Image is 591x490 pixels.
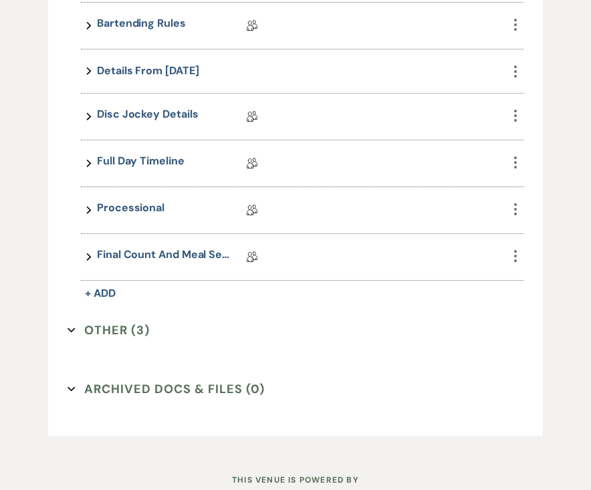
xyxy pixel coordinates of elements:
[81,62,97,80] button: expand
[81,106,97,127] button: expand
[97,247,231,267] a: Final Count and Meal Selection
[81,284,120,303] button: + Add
[97,153,185,174] a: Full Day Timeline
[68,320,150,340] button: Other (3)
[81,200,97,221] button: expand
[81,15,97,36] button: expand
[68,379,265,399] button: Archived Docs & Files (0)
[97,62,199,80] button: Details from [DATE]
[81,247,97,267] button: expand
[81,153,97,174] button: expand
[97,200,164,221] a: Processional
[85,286,116,300] span: + Add
[97,15,186,36] a: Bartending Rules
[97,106,198,127] a: Disc Jockey Details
